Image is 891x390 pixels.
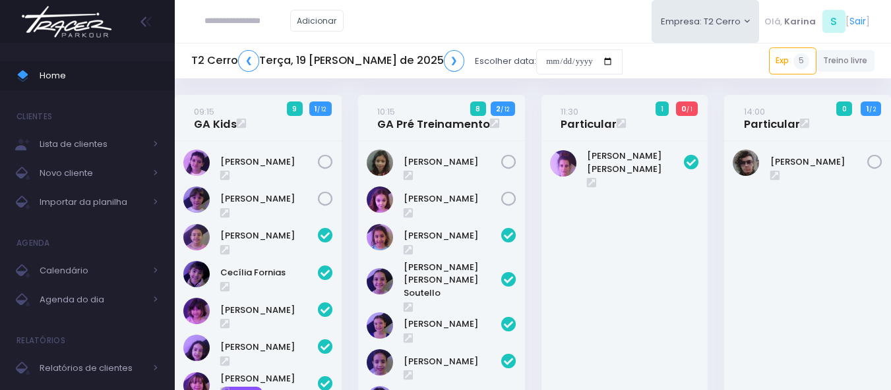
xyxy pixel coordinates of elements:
a: [PERSON_NAME] [404,355,501,368]
span: Agenda do dia [40,291,145,308]
img: Clara Guimaraes Kron [183,150,210,176]
img: Ana Helena Soutello [367,268,393,294]
span: S [822,10,845,33]
span: Karina [784,15,816,28]
a: [PERSON_NAME] [220,372,318,385]
small: / 12 [501,105,509,113]
span: Lista de clientes [40,136,145,153]
a: Exp5 [769,47,816,74]
strong: 2 [496,103,501,114]
span: 9 [287,101,303,116]
small: / 12 [317,105,326,113]
span: 1 [656,101,669,116]
a: [PERSON_NAME] [404,155,501,169]
a: ❮ [238,50,259,72]
img: Luisa Tomchinsky Montezano [367,186,393,213]
a: 09:15GA Kids [194,105,237,131]
a: [PERSON_NAME] [220,341,318,354]
a: [PERSON_NAME] [PERSON_NAME] [587,150,685,175]
a: ❯ [444,50,465,72]
h4: Relatórios [16,327,65,354]
span: 0 [836,101,852,116]
img: Alice Oliveira Castro [367,224,393,250]
span: Importar da planilha [40,194,145,211]
a: [PERSON_NAME] [PERSON_NAME] Soutello [404,261,501,300]
img: Isabela de Brito Moffa [183,335,210,361]
a: 10:15GA Pré Treinamento [377,105,490,131]
h5: T2 Cerro Terça, 19 [PERSON_NAME] de 2025 [191,50,464,72]
a: [PERSON_NAME] [404,318,501,331]
a: Sair [849,14,866,28]
a: Treino livre [816,50,875,72]
a: [PERSON_NAME] [220,304,318,317]
span: Home [40,67,158,84]
img: Julia de Campos Munhoz [367,150,393,176]
a: [PERSON_NAME] [220,155,318,169]
h4: Clientes [16,103,52,130]
small: 10:15 [377,105,395,118]
a: 14:00Particular [744,105,800,131]
small: / 2 [869,105,876,113]
img: Fernando Pires Amary [733,150,759,176]
a: Adicionar [290,10,344,32]
strong: 1 [315,103,317,114]
strong: 0 [681,103,687,114]
a: [PERSON_NAME] [404,192,501,206]
img: Chiara Real Oshima Hirata [183,298,210,324]
a: [PERSON_NAME] [404,229,501,242]
small: / 1 [687,105,692,113]
img: Maria Laura Bertazzi [550,150,576,177]
small: 14:00 [744,105,765,118]
small: 11:30 [561,105,578,118]
small: 09:15 [194,105,214,118]
img: Maria Clara Frateschi [183,186,210,213]
span: Calendário [40,262,145,279]
img: Jasmim rocha [367,312,393,339]
div: [ ] [759,7,875,36]
div: Escolher data: [191,46,623,76]
a: Cecília Fornias [220,266,318,279]
span: 8 [470,101,486,116]
h4: Agenda [16,230,50,256]
a: [PERSON_NAME] [770,155,868,169]
a: [PERSON_NAME] [220,192,318,206]
span: 5 [793,53,809,69]
span: Novo cliente [40,165,145,182]
span: Relatórios de clientes [40,360,145,377]
a: [PERSON_NAME] [220,229,318,242]
img: Luzia Rolfini Fernandes [367,349,393,376]
span: Olá, [764,15,782,28]
img: Beatriz Cogo [183,224,210,250]
a: 11:30Particular [561,105,617,131]
strong: 1 [867,103,869,114]
img: Cecília Fornias Gomes [183,261,210,287]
